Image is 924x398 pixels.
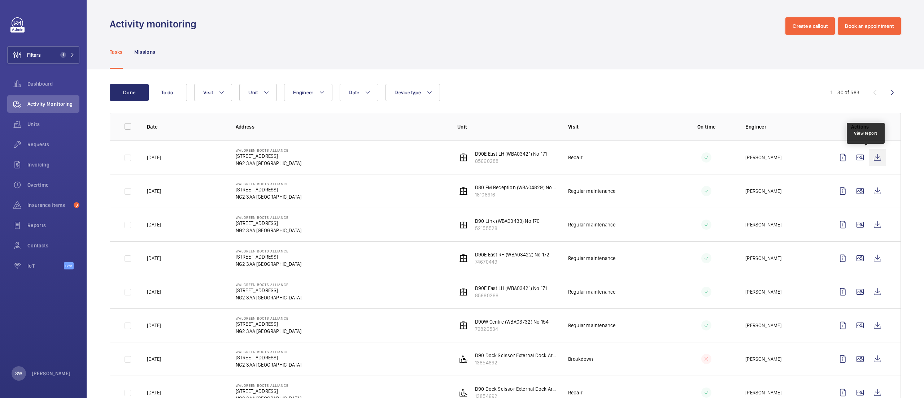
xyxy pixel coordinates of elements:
img: platform_lift.svg [459,388,468,397]
p: Walgreen Boots Alliance [236,148,302,152]
p: D90E East LH (WBA03421) No 171 [475,150,547,157]
button: Done [110,84,149,101]
p: [STREET_ADDRESS] [236,354,302,361]
img: platform_lift.svg [459,355,468,363]
p: NG2 3AA [GEOGRAPHIC_DATA] [236,328,302,335]
button: Book an appointment [838,17,901,35]
span: Insurance items [27,202,71,209]
p: Tasks [110,48,123,56]
span: IoT [27,262,64,269]
p: 52155528 [475,225,540,232]
p: Date [147,123,224,130]
div: View report [854,130,877,137]
p: NG2 3AA [GEOGRAPHIC_DATA] [236,361,302,368]
p: Visit [568,123,667,130]
p: [PERSON_NAME] [745,288,781,295]
span: Reports [27,222,79,229]
p: D90 Link (WBA03433) No 170 [475,217,540,225]
p: [STREET_ADDRESS] [236,220,302,227]
div: 1 – 30 of 563 [831,89,859,96]
p: 13854692 [475,359,557,366]
span: Unit [248,90,258,95]
p: [PERSON_NAME] [745,255,781,262]
p: [STREET_ADDRESS] [236,152,302,160]
p: Unit [457,123,557,130]
span: 1 [60,52,66,58]
p: 18108916 [475,191,557,198]
img: elevator.svg [459,321,468,330]
button: To do [148,84,187,101]
p: Regular maintenance [568,255,615,262]
p: NG2 3AA [GEOGRAPHIC_DATA] [236,193,302,200]
p: [PERSON_NAME] [745,221,781,228]
span: Units [27,121,79,128]
img: elevator.svg [459,220,468,229]
button: Create a callout [785,17,835,35]
p: [DATE] [147,288,161,295]
p: NG2 3AA [GEOGRAPHIC_DATA] [236,294,302,301]
span: Overtime [27,181,79,189]
span: Engineer [293,90,313,95]
p: [PERSON_NAME] [745,389,781,396]
p: [PERSON_NAME] [745,154,781,161]
p: D90E East RH (WBA03422) No 172 [475,251,549,258]
p: Engineer [745,123,823,130]
p: Missions [134,48,156,56]
span: Requests [27,141,79,148]
p: Walgreen Boots Alliance [236,182,302,186]
img: elevator.svg [459,287,468,296]
p: Regular maintenance [568,288,615,295]
p: Walgreen Boots Alliance [236,350,302,354]
p: Regular maintenance [568,322,615,329]
p: D90E East LH (WBA03421) No 171 [475,285,547,292]
button: Device type [385,84,440,101]
p: Walgreen Boots Alliance [236,249,302,253]
p: Repair [568,389,583,396]
p: [STREET_ADDRESS] [236,287,302,294]
span: Activity Monitoring [27,100,79,108]
span: 3 [74,202,79,208]
p: Walgreen Boots Alliance [236,215,302,220]
h1: Activity monitoring [110,17,201,31]
p: 74670449 [475,258,549,265]
p: 85660288 [475,157,547,165]
p: Walgreen Boots Alliance [236,316,302,320]
p: [PERSON_NAME] [32,370,71,377]
span: Invoicing [27,161,79,168]
span: Filters [27,51,41,59]
img: elevator.svg [459,254,468,263]
p: Address [236,123,446,130]
p: [DATE] [147,389,161,396]
span: Visit [203,90,213,95]
p: [DATE] [147,154,161,161]
p: 85660288 [475,292,547,299]
p: D90 Dock Scissor External Dock Area (Scissor) (WBA03622) No 153 [475,385,557,393]
p: [DATE] [147,322,161,329]
p: Regular maintenance [568,221,615,228]
p: Walgreen Boots Alliance [236,383,302,388]
p: Regular maintenance [568,187,615,195]
p: Walgreen Boots Alliance [236,282,302,287]
p: [PERSON_NAME] [745,355,781,363]
p: NG2 3AA [GEOGRAPHIC_DATA] [236,160,302,167]
p: [PERSON_NAME] [745,187,781,195]
p: [STREET_ADDRESS] [236,320,302,328]
span: Contacts [27,242,79,249]
button: Engineer [284,84,332,101]
p: 79826534 [475,325,549,333]
p: [DATE] [147,221,161,228]
img: elevator.svg [459,187,468,195]
p: On time [679,123,734,130]
p: [STREET_ADDRESS] [236,388,302,395]
button: Unit [239,84,277,101]
p: [PERSON_NAME] [745,322,781,329]
p: [STREET_ADDRESS] [236,253,302,260]
p: Breakdown [568,355,593,363]
p: [DATE] [147,187,161,195]
button: Visit [194,84,232,101]
span: Device type [395,90,421,95]
p: NG2 3AA [GEOGRAPHIC_DATA] [236,227,302,234]
p: Repair [568,154,583,161]
p: D90W Centre (WBA03732) No 154 [475,318,549,325]
p: NG2 3AA [GEOGRAPHIC_DATA] [236,260,302,268]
